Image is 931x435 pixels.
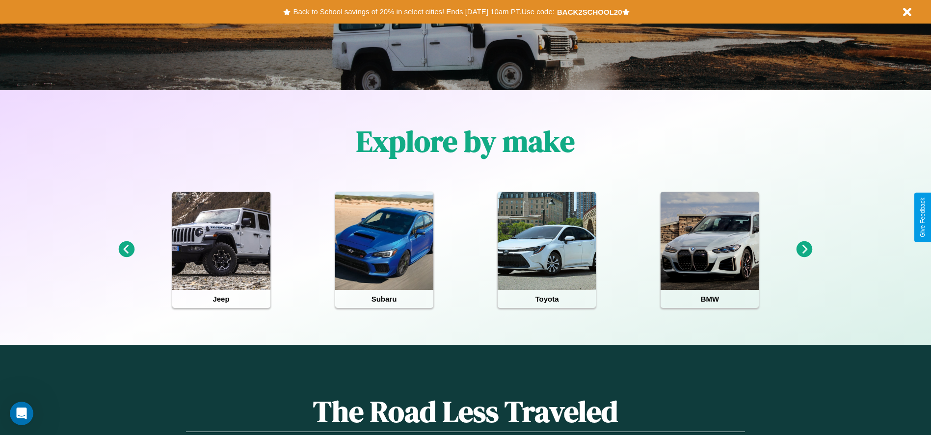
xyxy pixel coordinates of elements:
h4: Jeep [172,290,270,308]
h4: Subaru [335,290,433,308]
h4: Toyota [498,290,596,308]
h1: The Road Less Traveled [186,391,745,432]
h1: Explore by make [356,121,575,161]
iframe: Intercom live chat [10,402,33,425]
button: Back to School savings of 20% in select cities! Ends [DATE] 10am PT.Use code: [291,5,557,19]
b: BACK2SCHOOL20 [557,8,622,16]
div: Give Feedback [919,198,926,237]
h4: BMW [661,290,759,308]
